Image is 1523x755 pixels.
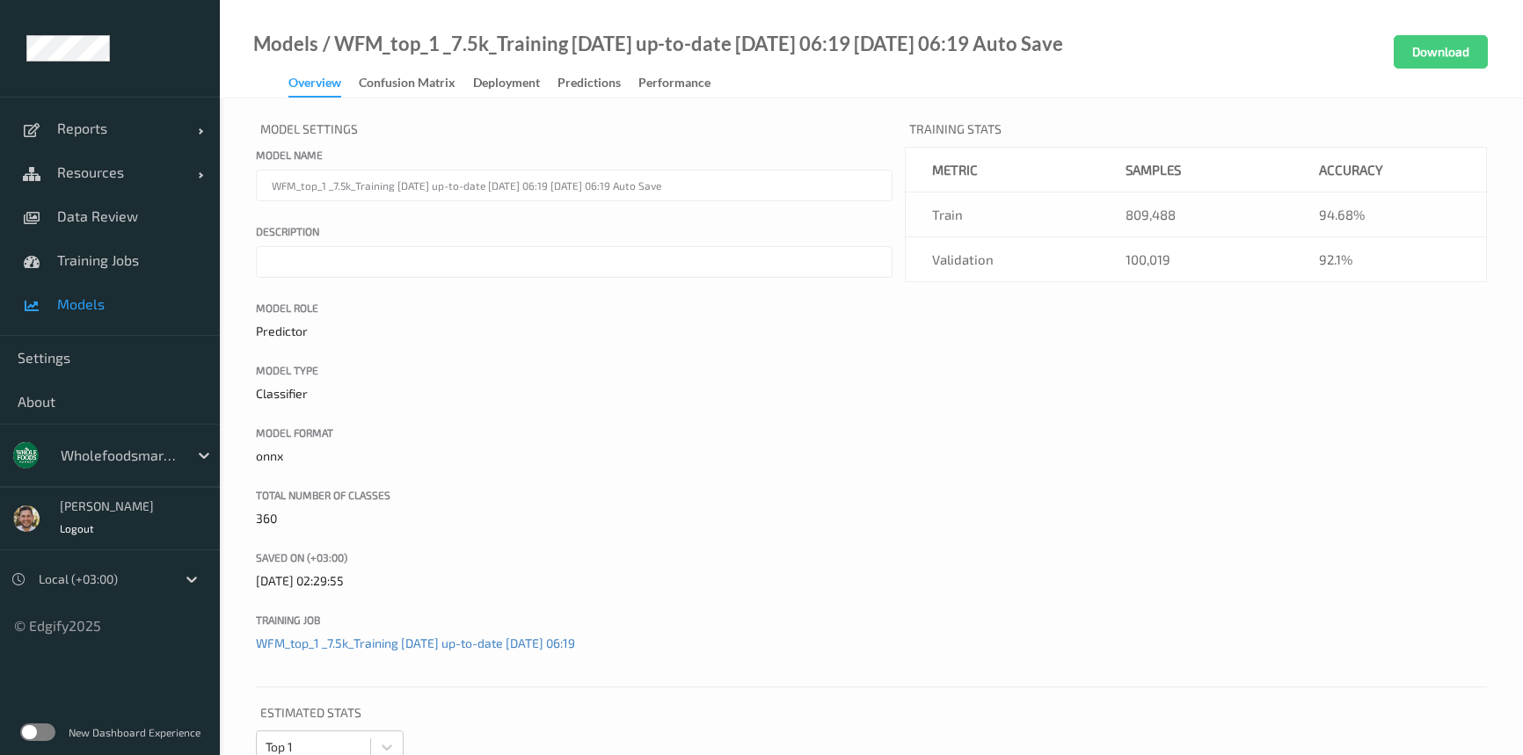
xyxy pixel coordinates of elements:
[256,700,1487,730] p: Estimated Stats
[1293,148,1486,192] th: Accuracy
[473,74,540,96] div: Deployment
[256,116,893,147] p: Model Settings
[906,192,1099,237] td: Train
[906,237,1099,282] td: Validation
[288,74,341,98] div: Overview
[256,425,893,440] label: Model Format
[557,71,638,96] a: Predictions
[1099,237,1293,282] td: 100,019
[905,116,1487,147] p: Training Stats
[638,74,710,96] div: Performance
[473,71,557,96] a: Deployment
[1293,237,1486,282] td: 92.1%
[1099,192,1293,237] td: 809,488
[1394,35,1488,69] button: Download
[288,71,359,98] a: Overview
[256,323,893,340] p: Predictor
[256,300,893,316] label: Model Role
[256,572,893,590] p: [DATE] 02:29:55
[1293,192,1486,237] td: 94.68%
[256,549,893,565] label: Saved On (+03:00)
[256,510,893,527] p: 360
[256,223,893,239] label: Description
[1099,148,1293,192] th: Samples
[557,74,621,96] div: Predictions
[256,362,893,378] label: Model Type
[906,148,1099,192] th: metric
[256,147,893,163] label: Model name
[256,487,893,503] label: Total number of classes
[253,35,318,53] a: Models
[638,71,728,96] a: Performance
[256,635,575,650] a: WFM_top_1 _7.5k_Training [DATE] up-to-date [DATE] 06:19
[256,612,893,628] label: Training Job
[318,35,1063,53] div: / WFM_top_1 _7.5k_Training [DATE] up-to-date [DATE] 06:19 [DATE] 06:19 Auto Save
[359,71,473,96] a: Confusion matrix
[256,447,893,465] p: onnx
[359,74,455,96] div: Confusion matrix
[256,385,893,403] p: Classifier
